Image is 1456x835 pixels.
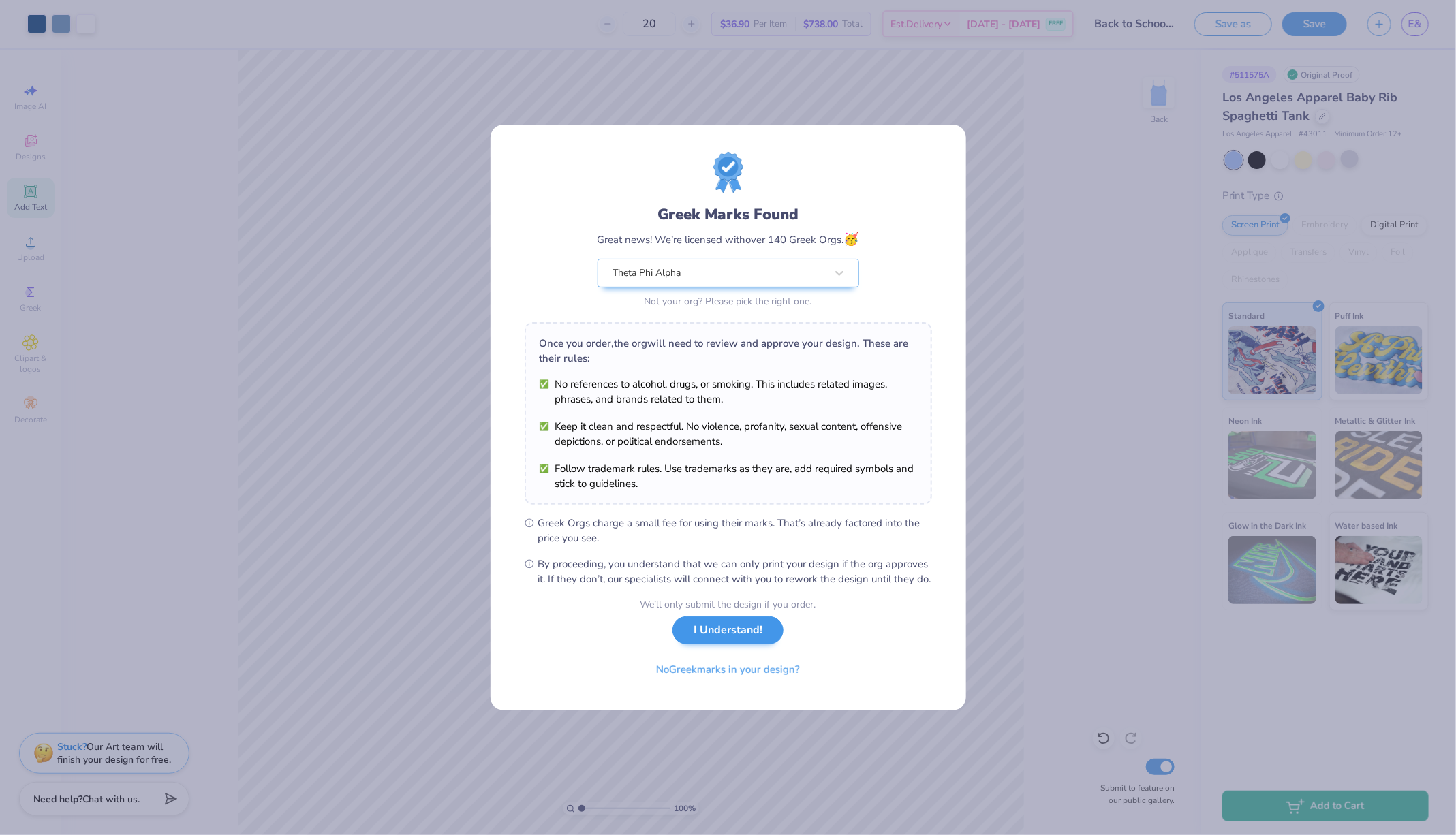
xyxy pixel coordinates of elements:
[540,461,917,491] li: Follow trademark rules. Use trademarks as they are, add required symbols and stick to guidelines.
[540,336,917,366] div: Once you order, the org will need to review and approve your design. These are their rules:
[672,616,784,644] button: I Understand!
[538,556,932,586] span: By proceeding, you understand that we can only print your design if the org approves it. If they ...
[538,516,932,546] span: Greek Orgs charge a small fee for using their marks. That’s already factored into the price you see.
[640,597,816,612] div: We’ll only submit the design if you order.
[713,152,743,193] img: license-marks-badge.png
[598,294,859,309] div: Not your org? Please pick the right one.
[645,656,811,684] button: NoGreekmarks in your design?
[598,230,859,249] div: Great news! We’re licensed with over 140 Greek Orgs.
[540,419,917,449] li: Keep it clean and respectful. No violence, profanity, sexual content, offensive depictions, or po...
[598,204,859,225] div: Greek Marks Found
[540,377,917,407] li: No references to alcohol, drugs, or smoking. This includes related images, phrases, and brands re...
[844,231,859,247] span: 🥳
